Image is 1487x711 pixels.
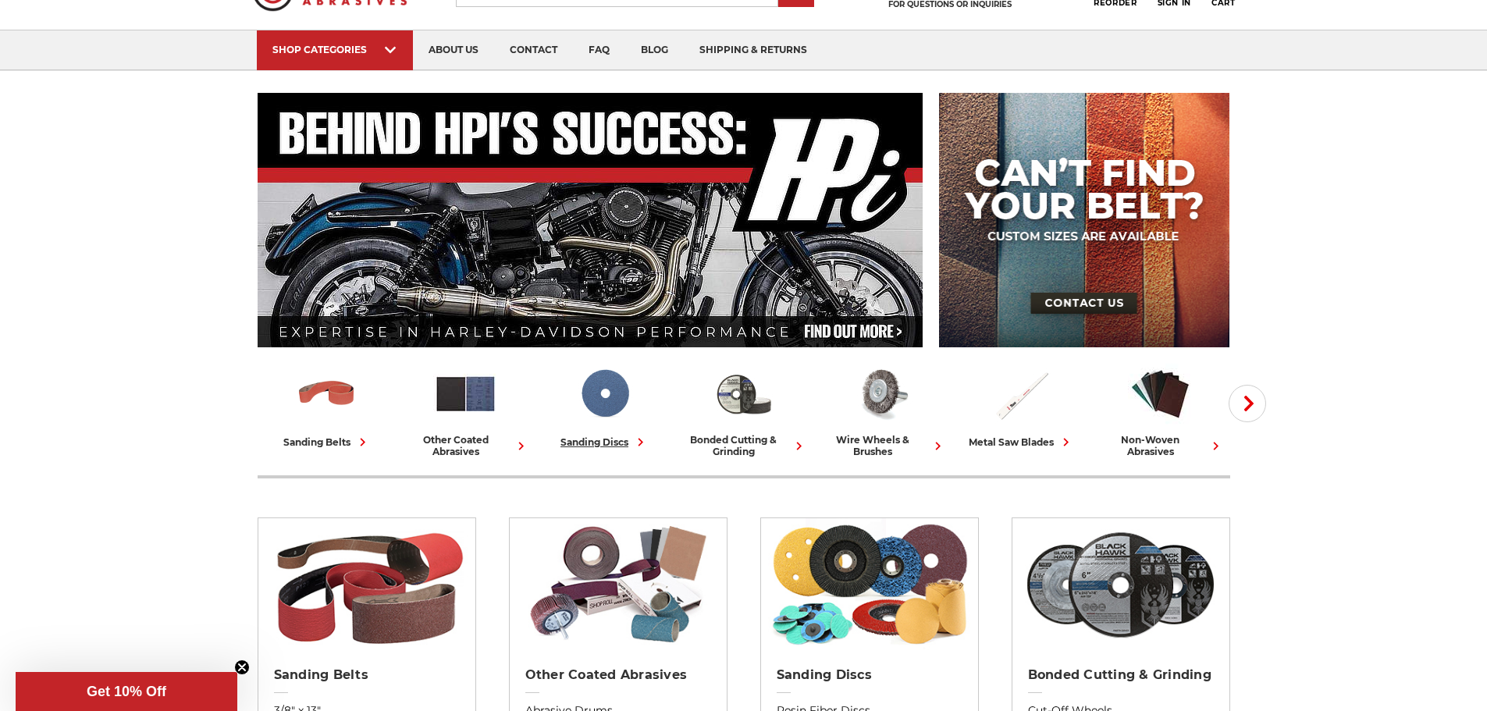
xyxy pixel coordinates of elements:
[820,361,946,457] a: wire wheels & brushes
[525,667,711,683] h2: Other Coated Abrasives
[959,361,1085,450] a: metal saw blades
[16,672,237,711] div: Get 10% OffClose teaser
[681,361,807,457] a: bonded cutting & grinding
[283,434,371,450] div: sanding belts
[1028,667,1214,683] h2: Bonded Cutting & Grinding
[87,684,166,699] span: Get 10% Off
[1229,385,1266,422] button: Next
[560,434,649,450] div: sanding discs
[820,434,946,457] div: wire wheels & brushes
[542,361,668,450] a: sanding discs
[1097,361,1224,457] a: non-woven abrasives
[989,361,1054,426] img: Metal Saw Blades
[1097,434,1224,457] div: non-woven abrasives
[969,434,1074,450] div: metal saw blades
[403,361,529,457] a: other coated abrasives
[517,518,719,651] img: Other Coated Abrasives
[572,361,637,426] img: Sanding Discs
[768,518,970,651] img: Sanding Discs
[681,434,807,457] div: bonded cutting & grinding
[272,44,397,55] div: SHOP CATEGORIES
[433,361,498,426] img: Other Coated Abrasives
[494,30,573,70] a: contact
[625,30,684,70] a: blog
[403,434,529,457] div: other coated abrasives
[939,93,1229,347] img: promo banner for custom belts.
[777,667,962,683] h2: Sanding Discs
[413,30,494,70] a: about us
[274,667,460,683] h2: Sanding Belts
[711,361,776,426] img: Bonded Cutting & Grinding
[850,361,915,426] img: Wire Wheels & Brushes
[264,361,390,450] a: sanding belts
[234,659,250,675] button: Close teaser
[573,30,625,70] a: faq
[1019,518,1222,651] img: Bonded Cutting & Grinding
[258,93,923,347] img: Banner for an interview featuring Horsepower Inc who makes Harley performance upgrades featured o...
[294,361,359,426] img: Sanding Belts
[1128,361,1193,426] img: Non-woven Abrasives
[265,518,468,651] img: Sanding Belts
[684,30,823,70] a: shipping & returns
